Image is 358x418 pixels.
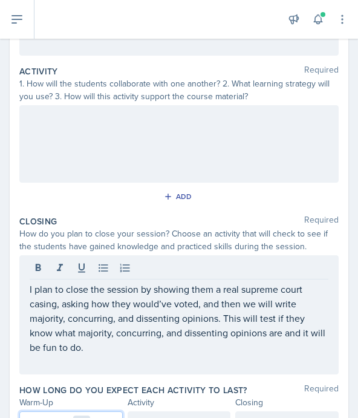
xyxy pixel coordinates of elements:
div: Activity [128,396,231,409]
div: Warm-Up [19,396,123,409]
div: How do you plan to close your session? Choose an activity that will check to see if the students ... [19,227,339,253]
div: Add [166,192,192,201]
span: Required [304,215,339,227]
div: 1. How will the students collaborate with one another? 2. What learning strategy will you use? 3.... [19,77,339,103]
label: How long do you expect each activity to last? [19,384,247,396]
button: Add [160,188,199,206]
p: I plan to close the session by showing them a real supreme court casing, asking how they would’ve... [30,282,328,354]
div: Closing [235,396,339,409]
label: Activity [19,65,58,77]
label: Closing [19,215,57,227]
span: Required [304,384,339,396]
span: Required [304,65,339,77]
